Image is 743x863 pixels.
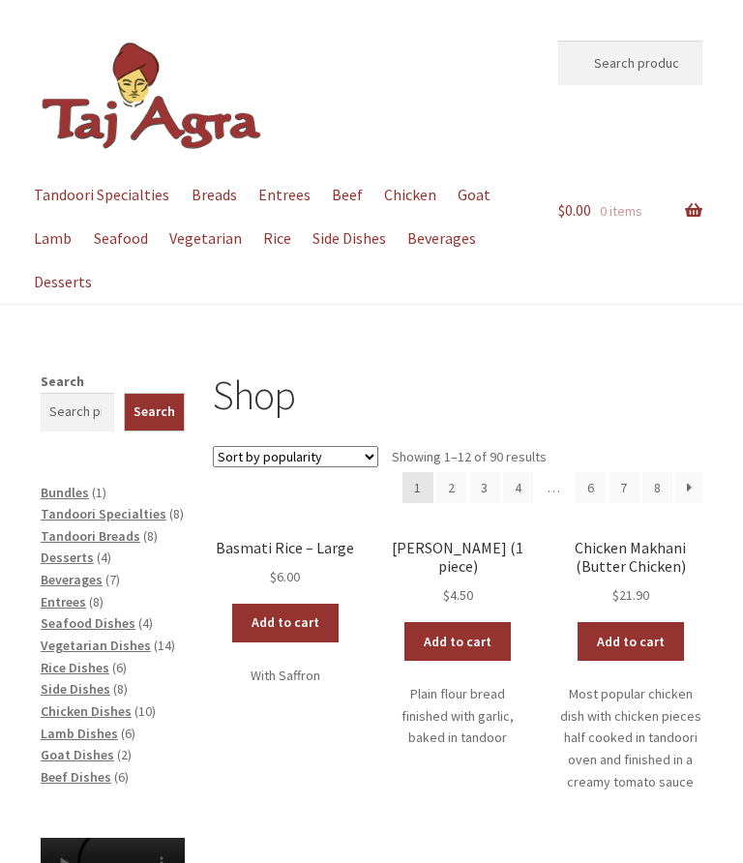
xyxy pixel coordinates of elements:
[121,746,128,763] span: 2
[232,604,339,642] a: Add to cart: “Basmati Rice - Large”
[101,549,107,566] span: 4
[41,702,132,720] a: Chicken Dishes
[41,680,110,698] a: Side Dishes
[93,593,100,610] span: 8
[558,539,702,577] h2: Chicken Makhani (Butter Chicken)
[558,200,565,220] span: $
[117,680,124,698] span: 8
[249,173,319,217] a: Entrees
[41,173,530,304] nav: Primary Navigation
[182,173,246,217] a: Breads
[109,571,116,588] span: 7
[612,586,649,604] bdi: 21.90
[558,539,702,607] a: Chicken Makhani (Butter Chicken) $21.90
[138,702,152,720] span: 10
[578,622,684,661] a: Add to cart: “Chicken Makhani (Butter Chicken)”
[600,202,642,220] span: 0 items
[399,217,486,260] a: Beverages
[41,746,114,763] a: Goat Dishes
[173,505,180,522] span: 8
[392,442,547,473] p: Showing 1–12 of 90 results
[558,173,702,249] a: $0.00 0 items
[576,472,607,503] a: Page 6
[375,173,446,217] a: Chicken
[41,549,94,566] a: Desserts
[41,505,166,522] a: Tandoori Specialties
[213,539,357,588] a: Basmati Rice – Large $6.00
[25,173,179,217] a: Tandoori Specialties
[612,586,619,604] span: $
[41,527,140,545] a: Tandoori Breads
[469,472,500,503] a: Page 3
[116,659,123,676] span: 6
[609,472,639,503] a: Page 7
[449,173,500,217] a: Goat
[675,472,702,503] a: →
[213,665,357,687] p: With Saffron
[41,372,84,390] label: Search
[386,539,530,577] h2: [PERSON_NAME] (1 piece)
[558,683,702,792] p: Most popular chicken dish with chicken pieces half cooked in tandoori oven and finished in a crea...
[536,472,573,503] span: …
[160,217,251,260] a: Vegetarian
[41,393,114,431] input: Search products…
[25,217,81,260] a: Lamb
[404,622,511,661] a: Add to cart: “Garlic Naan (1 piece)”
[125,725,132,742] span: 6
[503,472,534,503] a: Page 4
[41,484,89,501] a: Bundles
[443,586,450,604] span: $
[41,725,118,742] a: Lamb Dishes
[322,173,371,217] a: Beef
[41,593,86,610] a: Entrees
[118,768,125,786] span: 6
[158,637,171,654] span: 14
[270,568,300,585] bdi: 6.00
[436,472,467,503] a: Page 2
[142,614,149,632] span: 4
[402,472,702,503] nav: Product Pagination
[402,472,433,503] span: Page 1
[41,41,263,152] img: Dickson | Taj Agra Indian Restaurant
[147,527,154,545] span: 8
[386,683,530,749] p: Plain flour bread finished with garlic, baked in tandoor
[41,571,103,588] a: Beverages
[304,217,396,260] a: Side Dishes
[558,200,591,220] span: 0.00
[558,41,702,85] input: Search products…
[213,371,702,420] h1: Shop
[386,539,530,607] a: [PERSON_NAME] (1 piece) $4.50
[213,539,357,557] h2: Basmati Rice – Large
[25,260,102,304] a: Desserts
[41,659,109,676] a: Rice Dishes
[270,568,277,585] span: $
[41,637,151,654] a: Vegetarian Dishes
[124,393,185,431] button: Search
[213,446,378,467] select: Shop order
[84,217,157,260] a: Seafood
[41,768,111,786] a: Beef Dishes
[96,484,103,501] span: 1
[443,586,473,604] bdi: 4.50
[642,472,673,503] a: Page 8
[41,614,135,632] a: Seafood Dishes
[253,217,300,260] a: Rice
